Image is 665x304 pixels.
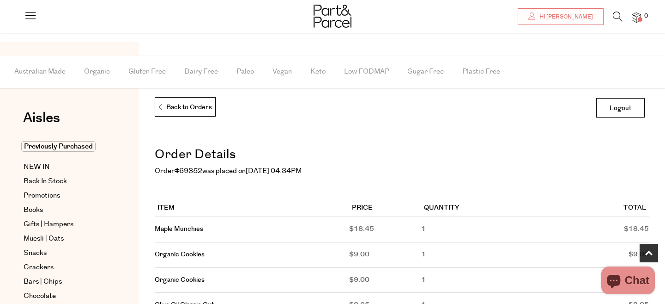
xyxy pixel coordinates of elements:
span: Dairy Free [184,56,218,88]
img: Part&Parcel [314,5,351,28]
a: Organic Cookies [155,275,205,285]
mark: #69352 [175,166,202,176]
span: Muesli | Oats [24,233,64,244]
a: Back to Orders [155,97,216,117]
a: Books [24,205,108,216]
th: Total [532,200,649,217]
span: Paleo [236,56,254,88]
span: Crackers [24,262,54,273]
span: Keto [310,56,326,88]
a: Gifts | Hampers [24,219,108,230]
td: $9.00 [532,242,649,268]
a: NEW IN [24,161,108,173]
a: Back In Stock [24,176,108,187]
a: Muesli | Oats [24,233,108,244]
a: Previously Purchased [24,141,108,152]
h2: Order Details [155,144,649,166]
a: Promotions [24,190,108,201]
th: Price [349,200,421,217]
th: Quantity [421,200,532,217]
a: Maple Munchies [155,224,203,234]
p: Back to Orders [157,98,212,117]
span: Australian Made [14,56,66,88]
a: Snacks [24,248,108,259]
span: Gifts | Hampers [24,219,73,230]
a: Crackers [24,262,108,273]
p: Order was placed on [155,166,649,177]
mark: [DATE] 04:34PM [246,166,302,176]
span: Bars | Chips [24,276,62,287]
span: Books [24,205,43,216]
span: Low FODMAP [344,56,389,88]
inbox-online-store-chat: Shopify online store chat [598,267,658,297]
td: 1 [421,242,532,268]
span: Organic [84,56,110,88]
a: 0 [632,12,641,22]
td: $18.45 [349,217,421,242]
a: Bars | Chips [24,276,108,287]
span: Gluten Free [128,56,166,88]
span: NEW IN [24,161,50,173]
a: Logout [596,98,645,118]
span: Promotions [24,190,60,201]
td: $9.00 [349,268,421,293]
td: 1 [421,268,532,293]
a: Organic Cookies [155,250,205,259]
span: 0 [642,12,650,20]
span: Back In Stock [24,176,67,187]
th: Item [155,200,349,217]
span: Vegan [272,56,292,88]
span: Plastic Free [462,56,500,88]
span: Chocolate [24,291,56,302]
a: Hi [PERSON_NAME] [518,8,604,25]
span: Aisles [23,108,60,128]
span: Previously Purchased [21,141,96,152]
td: 1 [421,217,532,242]
span: Snacks [24,248,47,259]
span: Sugar Free [408,56,444,88]
td: $9.00 [349,242,421,268]
a: Chocolate [24,291,108,302]
span: Hi [PERSON_NAME] [537,13,593,21]
td: $18.45 [532,217,649,242]
a: Aisles [23,111,60,134]
td: $9.00 [532,268,649,293]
